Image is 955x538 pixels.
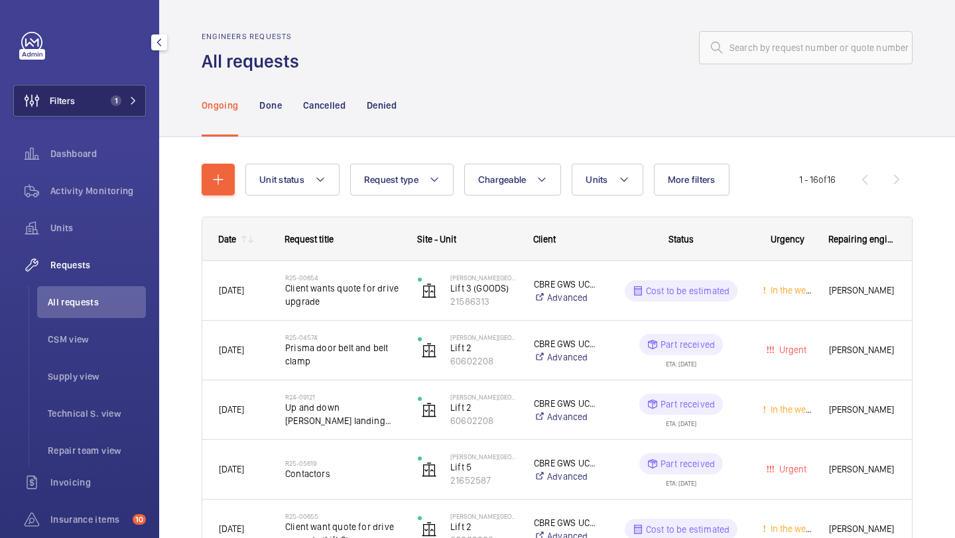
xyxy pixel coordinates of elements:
p: [PERSON_NAME][GEOGRAPHIC_DATA] [450,333,517,341]
span: Units [586,174,607,185]
span: Supply view [48,370,146,383]
button: Units [572,164,643,195]
p: Lift 3 (GOODS) [450,282,517,295]
div: Date [218,234,236,244]
span: Filters [50,94,75,107]
p: Part received [661,398,715,411]
span: Prisma door belt and belt clamp [285,341,401,368]
span: More filters [668,174,716,185]
button: Filters1 [13,85,146,117]
img: elevator.svg [421,283,437,299]
p: Part received [661,457,715,470]
span: Activity Monitoring [50,184,146,197]
p: [PERSON_NAME][GEOGRAPHIC_DATA] [450,393,517,401]
span: Units [50,221,146,235]
p: 21586313 [450,295,517,308]
p: Cost to be estimated [646,523,730,536]
span: Urgency [771,234,804,244]
p: CBRE GWS UCLH [534,337,600,350]
span: Client [533,234,556,244]
span: [PERSON_NAME] [829,402,895,417]
a: Advanced [534,470,600,483]
span: In the week [768,404,815,415]
h2: R25-04574 [285,333,401,341]
p: Ongoing [202,99,238,112]
span: 10 [133,514,146,525]
p: 60602208 [450,354,517,368]
span: Request title [285,234,334,244]
p: CBRE GWS UCLH [534,278,600,291]
img: elevator.svg [421,521,437,537]
p: Cost to be estimated [646,284,730,297]
p: Cancelled [303,99,346,112]
h2: R25-05619 [285,459,401,467]
span: [DATE] [219,285,244,296]
span: Client wants quote for drive upgrade [285,282,401,308]
h1: All requests [202,49,307,74]
img: elevator.svg [421,462,437,478]
button: More filters [654,164,730,195]
img: elevator.svg [421,402,437,418]
span: Technical S. view [48,407,146,420]
input: Search by request number or quote number [699,31,913,64]
button: Chargeable [464,164,562,195]
img: elevator.svg [421,343,437,358]
span: 1 - 16 16 [799,175,836,184]
a: Advanced [534,350,600,364]
a: Advanced [534,410,600,423]
p: CBRE GWS UCLH [534,457,600,470]
span: Requests [50,258,146,272]
p: CBRE GWS UCLH [534,516,600,529]
p: Lift 2 [450,401,517,414]
span: [PERSON_NAME] [829,343,895,358]
h2: Engineers requests [202,32,307,41]
h2: R25-00654 [285,274,401,282]
span: [PERSON_NAME] [829,283,895,298]
span: Chargeable [478,174,527,185]
span: [PERSON_NAME] [829,462,895,477]
span: Site - Unit [417,234,456,244]
span: In the week [768,523,815,534]
span: Request type [364,174,418,185]
p: Done [259,99,281,112]
span: Invoicing [50,476,146,489]
a: Advanced [534,291,600,304]
p: [PERSON_NAME][GEOGRAPHIC_DATA] [450,512,517,520]
span: All requests [48,296,146,309]
p: Part received [661,338,715,351]
span: Repair team view [48,444,146,457]
div: ETA: [DATE] [666,355,696,367]
div: ETA: [DATE] [666,474,696,486]
span: Urgent [777,345,806,355]
span: Contactors [285,467,401,480]
span: [DATE] [219,464,244,474]
p: Denied [367,99,397,112]
span: Unit status [259,174,304,185]
h2: R24-09121 [285,393,401,401]
div: ETA: [DATE] [666,415,696,427]
p: CBRE GWS UCLH [534,397,600,410]
span: of [818,174,827,185]
p: 21652587 [450,474,517,487]
span: [DATE] [219,404,244,415]
span: [DATE] [219,345,244,355]
span: In the week [768,285,815,296]
span: Urgent [777,464,806,474]
p: Lift 2 [450,341,517,354]
span: [PERSON_NAME] [829,521,895,537]
span: Repairing engineer [828,234,896,244]
p: Lift 5 [450,460,517,474]
span: Status [668,234,694,244]
h2: R25-00655 [285,512,401,520]
p: Lift 2 [450,520,517,533]
p: [PERSON_NAME][GEOGRAPHIC_DATA] [450,453,517,460]
button: Request type [350,164,454,195]
p: 60602208 [450,414,517,427]
button: Unit status [245,164,340,195]
span: Insurance items [50,513,127,526]
span: Dashboard [50,147,146,160]
span: 1 [111,95,121,106]
span: [DATE] [219,523,244,534]
p: [PERSON_NAME][GEOGRAPHIC_DATA] [450,274,517,282]
span: CSM view [48,333,146,346]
